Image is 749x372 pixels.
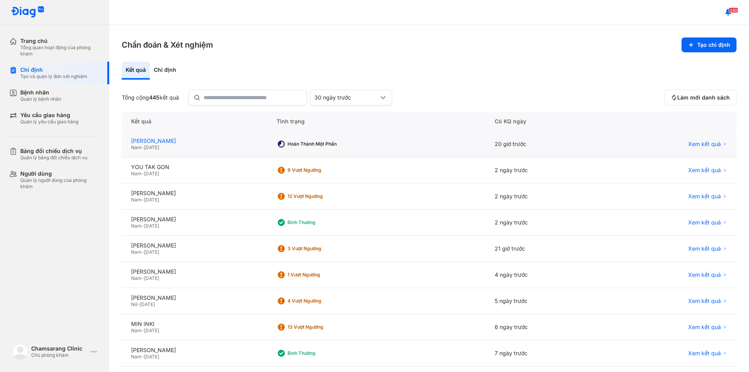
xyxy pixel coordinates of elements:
[122,39,213,50] h3: Chẩn đoán & Xét nghiệm
[20,73,87,80] div: Tạo và quản lý đơn xét nghiệm
[682,37,737,52] button: Tạo chỉ định
[144,144,159,150] span: [DATE]
[485,131,604,157] div: 20 giờ trước
[20,89,61,96] div: Bệnh nhân
[267,112,485,131] div: Tình trạng
[144,223,159,229] span: [DATE]
[142,223,144,229] span: -
[485,340,604,367] div: 7 ngày trước
[288,193,350,199] div: 12 Vượt ngưỡng
[131,249,142,255] span: Nam
[144,249,159,255] span: [DATE]
[137,301,140,307] span: -
[485,157,604,183] div: 2 ngày trước
[288,246,350,252] div: 3 Vượt ngưỡng
[131,294,258,301] div: [PERSON_NAME]
[131,144,142,150] span: Nam
[288,272,350,278] div: 1 Vượt ngưỡng
[144,354,159,360] span: [DATE]
[131,242,258,249] div: [PERSON_NAME]
[688,245,721,252] span: Xem kết quả
[688,271,721,278] span: Xem kết quả
[131,197,142,203] span: Nam
[20,96,61,102] div: Quản lý bệnh nhân
[131,268,258,275] div: [PERSON_NAME]
[314,94,378,101] div: 30 ngày trước
[20,44,100,57] div: Tổng quan hoạt động của phòng khám
[149,94,160,101] span: 445
[122,94,179,101] div: Tổng cộng kết quả
[131,347,258,354] div: [PERSON_NAME]
[131,275,142,281] span: Nam
[664,90,737,105] button: Làm mới danh sách
[485,288,604,314] div: 5 ngày trước
[131,328,142,333] span: Nam
[688,297,721,304] span: Xem kết quả
[288,298,350,304] div: 4 Vượt ngưỡng
[288,167,350,173] div: 9 Vượt ngưỡng
[729,7,738,13] span: 240
[122,62,150,80] div: Kết quả
[140,301,155,307] span: [DATE]
[688,167,721,174] span: Xem kết quả
[688,193,721,200] span: Xem kết quả
[288,219,350,226] div: Bình thường
[688,350,721,357] span: Xem kết quả
[12,344,28,360] img: logo
[142,275,144,281] span: -
[688,324,721,331] span: Xem kết quả
[142,171,144,176] span: -
[485,314,604,340] div: 6 ngày trước
[288,350,350,356] div: Bình thường
[144,197,159,203] span: [DATE]
[677,94,730,101] span: Làm mới danh sách
[20,66,87,73] div: Chỉ định
[485,262,604,288] div: 4 ngày trước
[131,137,258,144] div: [PERSON_NAME]
[131,354,142,360] span: Nam
[142,197,144,203] span: -
[142,144,144,150] span: -
[20,119,78,125] div: Quản lý yêu cầu giao hàng
[150,62,180,80] div: Chỉ định
[20,170,100,177] div: Người dùng
[31,352,87,358] div: Chủ phòng khám
[144,171,159,176] span: [DATE]
[131,164,258,171] div: YOU TAK GON
[485,236,604,262] div: 21 giờ trước
[144,328,159,333] span: [DATE]
[20,155,87,161] div: Quản lý bảng đối chiếu dịch vụ
[485,183,604,210] div: 2 ngày trước
[688,219,721,226] span: Xem kết quả
[142,249,144,255] span: -
[11,6,44,18] img: logo
[688,141,721,148] span: Xem kết quả
[485,210,604,236] div: 2 ngày trước
[142,328,144,333] span: -
[20,177,100,190] div: Quản lý người dùng của phòng khám
[131,223,142,229] span: Nam
[131,320,258,328] div: MIN INKI
[31,345,87,352] div: Chamsarang Clinic
[131,190,258,197] div: [PERSON_NAME]
[122,112,267,131] div: Kết quả
[20,112,78,119] div: Yêu cầu giao hàng
[288,324,350,330] div: 13 Vượt ngưỡng
[20,37,100,44] div: Trang chủ
[142,354,144,360] span: -
[144,275,159,281] span: [DATE]
[20,148,87,155] div: Bảng đối chiếu dịch vụ
[485,112,604,131] div: Có KQ ngày
[288,141,350,147] div: Hoàn thành một phần
[131,301,137,307] span: Nữ
[131,171,142,176] span: Nam
[131,216,258,223] div: [PERSON_NAME]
